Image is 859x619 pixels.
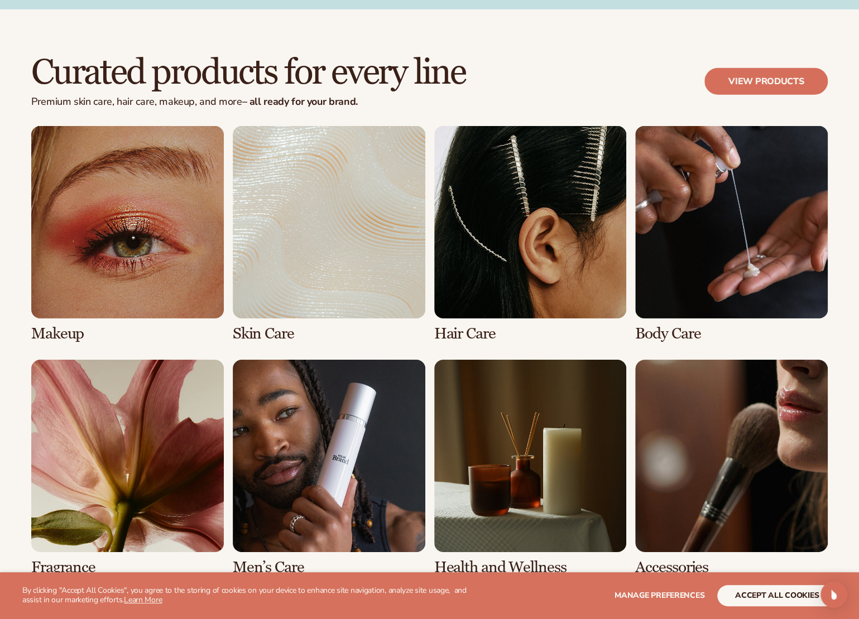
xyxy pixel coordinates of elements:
[704,68,828,95] a: View products
[635,325,828,342] h3: Body Care
[233,325,425,342] h3: Skin Care
[31,96,466,108] p: Premium skin care, hair care, makeup, and more
[233,126,425,342] div: 2 / 8
[635,126,828,342] div: 4 / 8
[615,585,704,606] button: Manage preferences
[124,594,162,605] a: Learn More
[233,360,425,576] div: 6 / 8
[717,585,837,606] button: accept all cookies
[31,325,224,342] h3: Makeup
[434,126,627,342] div: 3 / 8
[635,360,828,576] div: 8 / 8
[434,360,627,576] div: 7 / 8
[31,360,224,576] div: 5 / 8
[242,95,357,108] strong: – all ready for your brand.
[615,590,704,601] span: Manage preferences
[31,126,224,342] div: 1 / 8
[22,586,472,605] p: By clicking "Accept All Cookies", you agree to the storing of cookies on your device to enhance s...
[434,325,627,342] h3: Hair Care
[31,54,466,91] h2: Curated products for every line
[820,581,847,608] div: Open Intercom Messenger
